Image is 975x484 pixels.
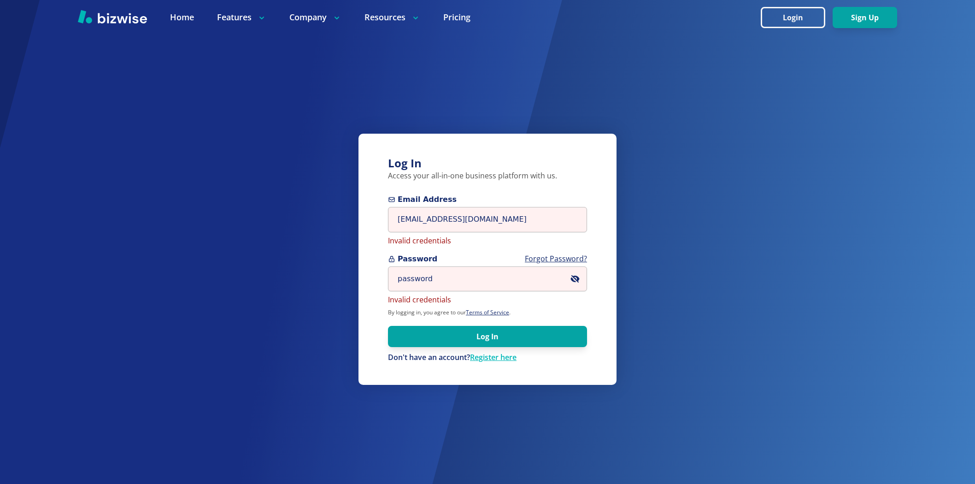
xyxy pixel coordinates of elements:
[170,12,194,23] a: Home
[388,295,587,305] p: Invalid credentials
[388,194,587,205] span: Email Address
[388,309,587,316] p: By logging in, you agree to our .
[443,12,470,23] a: Pricing
[388,353,587,363] div: Don't have an account?Register here
[388,171,587,181] p: Access your all-in-one business platform with us.
[388,326,587,347] button: Log In
[466,308,509,316] a: Terms of Service
[217,12,266,23] p: Features
[388,266,587,292] input: Password
[833,13,897,22] a: Sign Up
[78,10,147,24] img: Bizwise Logo
[470,352,517,362] a: Register here
[364,12,420,23] p: Resources
[525,254,587,264] a: Forgot Password?
[388,254,587,265] span: Password
[388,353,587,363] p: Don't have an account?
[833,7,897,28] button: Sign Up
[388,156,587,171] h3: Log In
[761,13,833,22] a: Login
[388,236,587,246] p: Invalid credentials
[388,207,587,232] input: you@example.com
[761,7,825,28] button: Login
[289,12,341,23] p: Company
